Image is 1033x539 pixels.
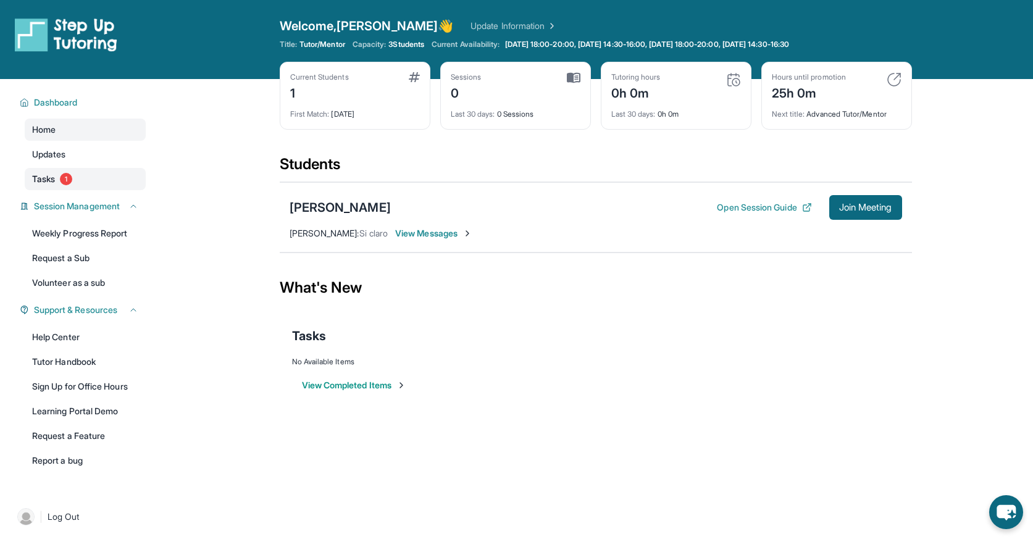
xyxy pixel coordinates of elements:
[829,195,902,220] button: Join Meeting
[409,72,420,82] img: card
[60,173,72,185] span: 1
[29,304,138,316] button: Support & Resources
[505,40,789,49] span: [DATE] 18:00-20:00, [DATE] 14:30-16:00, [DATE] 18:00-20:00, [DATE] 14:30-16:30
[567,72,580,83] img: card
[25,272,146,294] a: Volunteer as a sub
[470,20,557,32] a: Update Information
[290,199,391,216] div: [PERSON_NAME]
[451,72,482,82] div: Sessions
[290,82,349,102] div: 1
[292,357,900,367] div: No Available Items
[290,72,349,82] div: Current Students
[395,227,472,240] span: View Messages
[25,143,146,165] a: Updates
[40,509,43,524] span: |
[451,102,580,119] div: 0 Sessions
[29,96,138,109] button: Dashboard
[290,109,330,119] span: First Match :
[462,228,472,238] img: Chevron-Right
[726,72,741,87] img: card
[25,449,146,472] a: Report a bug
[25,351,146,373] a: Tutor Handbook
[353,40,387,49] span: Capacity:
[887,72,901,87] img: card
[772,82,846,102] div: 25h 0m
[34,304,117,316] span: Support & Resources
[545,20,557,32] img: Chevron Right
[388,40,424,49] span: 3 Students
[32,173,55,185] span: Tasks
[451,82,482,102] div: 0
[839,204,892,211] span: Join Meeting
[17,508,35,525] img: user-img
[989,495,1023,529] button: chat-button
[25,222,146,244] a: Weekly Progress Report
[25,375,146,398] a: Sign Up for Office Hours
[25,247,146,269] a: Request a Sub
[25,400,146,422] a: Learning Portal Demo
[717,201,811,214] button: Open Session Guide
[772,109,805,119] span: Next title :
[611,102,741,119] div: 0h 0m
[280,17,454,35] span: Welcome, [PERSON_NAME] 👋
[451,109,495,119] span: Last 30 days :
[29,200,138,212] button: Session Management
[25,326,146,348] a: Help Center
[611,82,661,102] div: 0h 0m
[432,40,500,49] span: Current Availability:
[290,102,420,119] div: [DATE]
[292,327,326,345] span: Tasks
[48,511,80,523] span: Log Out
[32,148,66,161] span: Updates
[611,109,656,119] span: Last 30 days :
[302,379,406,391] button: View Completed Items
[32,123,56,136] span: Home
[25,168,146,190] a: Tasks1
[280,40,297,49] span: Title:
[290,228,359,238] span: [PERSON_NAME] :
[34,200,120,212] span: Session Management
[15,17,117,52] img: logo
[299,40,345,49] span: Tutor/Mentor
[25,425,146,447] a: Request a Feature
[503,40,792,49] a: [DATE] 18:00-20:00, [DATE] 14:30-16:00, [DATE] 18:00-20:00, [DATE] 14:30-16:30
[280,261,912,315] div: What's New
[772,102,901,119] div: Advanced Tutor/Mentor
[34,96,78,109] span: Dashboard
[25,119,146,141] a: Home
[359,228,388,238] span: Si claro
[772,72,846,82] div: Hours until promotion
[12,503,146,530] a: |Log Out
[611,72,661,82] div: Tutoring hours
[280,154,912,182] div: Students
